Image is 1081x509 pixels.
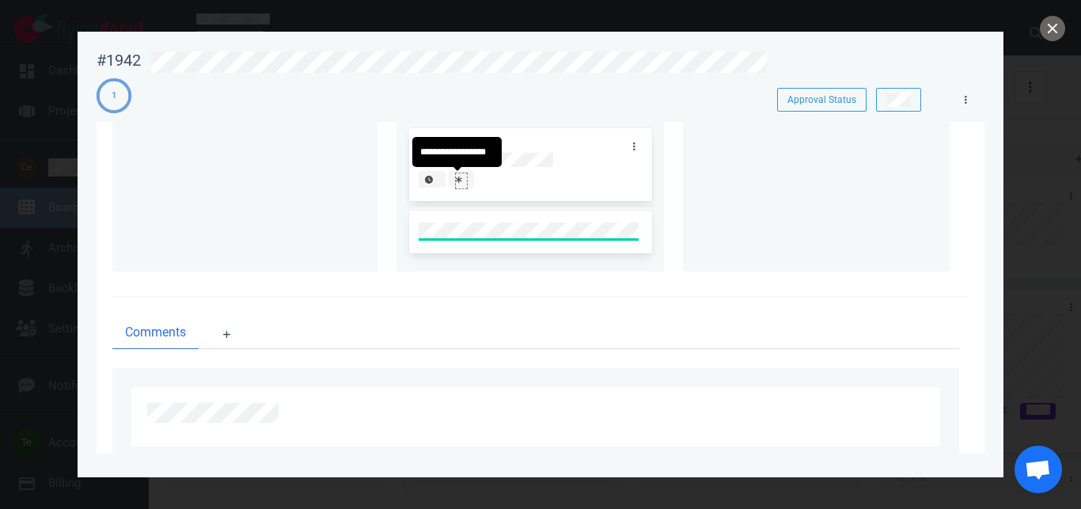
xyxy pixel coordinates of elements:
button: close [1040,16,1065,41]
div: #1942 [97,51,141,70]
div: Chat abierto [1015,446,1062,493]
div: 1 [112,89,116,103]
button: Approval Status [777,88,867,112]
span: Comments [125,323,186,342]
